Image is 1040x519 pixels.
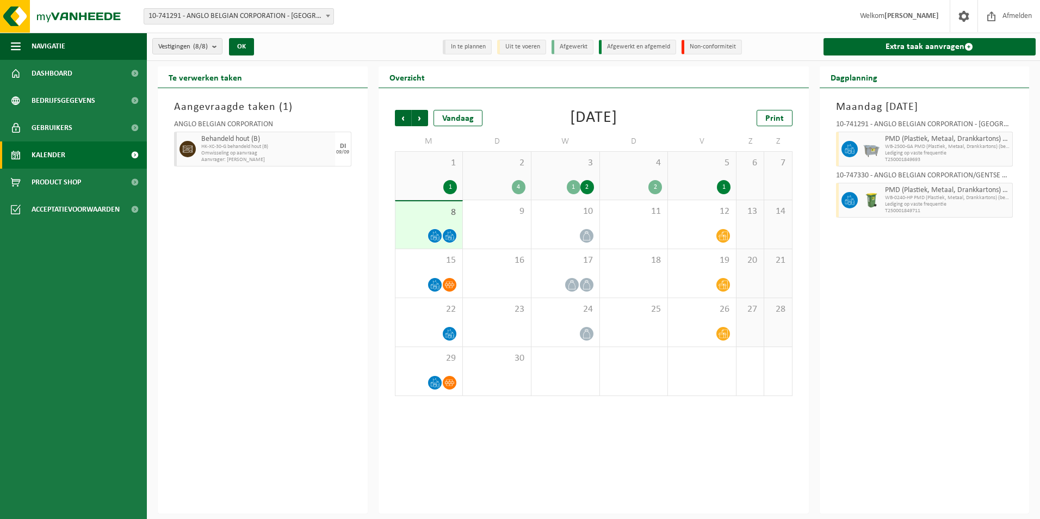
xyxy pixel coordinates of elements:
h3: Maandag [DATE] [836,99,1013,115]
span: 24 [537,304,594,316]
td: Z [764,132,792,151]
span: 3 [537,157,594,169]
span: Bedrijfsgegevens [32,87,95,114]
div: 10-747330 - ANGLO BELGIAN CORPORATION/GENTSE METAALWERKEN - [GEOGRAPHIC_DATA] [836,172,1013,183]
span: 15 [401,255,457,267]
td: D [463,132,531,151]
td: D [600,132,668,151]
div: 1 [567,180,580,194]
span: 12 [673,206,731,218]
span: PMD (Plastiek, Metaal, Drankkartons) (bedrijven) [885,186,1010,195]
span: Navigatie [32,33,65,60]
span: WB-0240-HP PMD (Plastiek, Metaal, Drankkartons) (bedrijven) [885,195,1010,201]
span: 29 [401,353,457,364]
span: 23 [468,304,525,316]
div: 1 [443,180,457,194]
span: T250001849711 [885,208,1010,214]
span: Product Shop [32,169,81,196]
span: Dashboard [32,60,72,87]
span: 20 [742,255,758,267]
span: 30 [468,353,525,364]
div: [DATE] [570,110,617,126]
span: 26 [673,304,731,316]
span: 14 [770,206,786,218]
span: Acceptatievoorwaarden [32,196,120,223]
span: 4 [605,157,663,169]
span: Vorige [395,110,411,126]
span: 10-741291 - ANGLO BELGIAN CORPORATION - GENT [144,9,333,24]
span: Vestigingen [158,39,208,55]
h2: Te verwerken taken [158,66,253,88]
div: 09/09 [336,150,349,155]
count: (8/8) [193,43,208,50]
img: WB-2500-GAL-GY-01 [863,141,880,157]
span: 18 [605,255,663,267]
span: 13 [742,206,758,218]
td: M [395,132,463,151]
span: 1 [401,157,457,169]
td: V [668,132,736,151]
span: Aanvrager: [PERSON_NAME] [201,157,332,163]
li: Afgewerkt en afgemeld [599,40,676,54]
div: 1 [717,180,731,194]
span: 17 [537,255,594,267]
td: Z [736,132,764,151]
span: Lediging op vaste frequentie [885,150,1010,157]
div: 4 [512,180,525,194]
li: Non-conformiteit [682,40,742,54]
span: 5 [673,157,731,169]
span: WB-2500-GA PMD (Plastiek, Metaal, Drankkartons) (bedrijven) [885,144,1010,150]
strong: [PERSON_NAME] [884,12,939,20]
span: Volgende [412,110,428,126]
span: 22 [401,304,457,316]
span: 27 [742,304,758,316]
span: 10-741291 - ANGLO BELGIAN CORPORATION - GENT [144,8,334,24]
div: 10-741291 - ANGLO BELGIAN CORPORATION - [GEOGRAPHIC_DATA] [836,121,1013,132]
span: 10 [537,206,594,218]
span: T250001849693 [885,157,1010,163]
li: Uit te voeren [497,40,546,54]
span: 6 [742,157,758,169]
td: W [531,132,600,151]
span: Lediging op vaste frequentie [885,201,1010,208]
h2: Overzicht [379,66,436,88]
div: 2 [580,180,594,194]
span: PMD (Plastiek, Metaal, Drankkartons) (bedrijven) [885,135,1010,144]
a: Extra taak aanvragen [824,38,1036,55]
span: 16 [468,255,525,267]
span: 19 [673,255,731,267]
h3: Aangevraagde taken ( ) [174,99,351,115]
button: Vestigingen(8/8) [152,38,222,54]
span: 25 [605,304,663,316]
div: DI [340,143,346,150]
span: 11 [605,206,663,218]
button: OK [229,38,254,55]
span: Gebruikers [32,114,72,141]
span: Print [765,114,784,123]
div: Vandaag [434,110,482,126]
span: 21 [770,255,786,267]
span: HK-XC-30-G behandeld hout (B) [201,144,332,150]
span: Behandeld hout (B) [201,135,332,144]
a: Print [757,110,793,126]
li: In te plannen [443,40,492,54]
span: 1 [283,102,289,113]
span: 7 [770,157,786,169]
span: Omwisseling op aanvraag [201,150,332,157]
span: 2 [468,157,525,169]
span: 9 [468,206,525,218]
span: Kalender [32,141,65,169]
div: ANGLO BELGIAN CORPORATION [174,121,351,132]
div: 2 [648,180,662,194]
h2: Dagplanning [820,66,888,88]
span: 28 [770,304,786,316]
span: 8 [401,207,457,219]
img: WB-0240-HPE-GN-50 [863,192,880,208]
li: Afgewerkt [552,40,593,54]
